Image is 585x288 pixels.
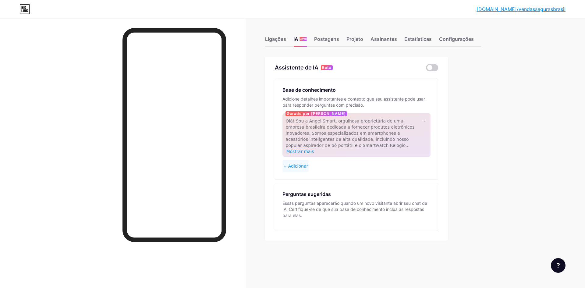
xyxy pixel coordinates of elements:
font: Assinantes [370,36,397,42]
font: Ligações [265,36,286,42]
font: Perguntas sugeridas [282,191,331,197]
font: [DOMAIN_NAME]/vendassegurasbrasil [477,6,565,12]
font: Essas perguntas aparecerão quando um novo visitante abrir seu chat de IA. Certifique-se de que su... [282,201,427,218]
font: Beta [322,65,331,70]
font: Estatísticas [404,36,432,42]
button: + Adicionar [282,160,309,172]
font: Base de conhecimento [282,87,336,93]
font: Gerado por [PERSON_NAME] [287,111,346,116]
font: Postagens [314,36,339,42]
font: Projeto [346,36,363,42]
font: Mostrar mais [286,149,314,154]
font: + Adicionar [283,164,308,169]
font: NOVO [300,37,307,41]
font: Adicione detalhes importantes e contexto que seu assistente pode usar para responder perguntas co... [282,96,425,108]
font: Olá! Sou a Angel Smart, orgulhosa proprietária de uma empresa brasileira dedicada a fornecer prod... [285,119,414,148]
font: Assistente de IA [275,64,318,71]
a: [DOMAIN_NAME]/vendassegurasbrasil [477,5,565,13]
font: IA [293,36,298,42]
font: Configurações [439,36,474,42]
